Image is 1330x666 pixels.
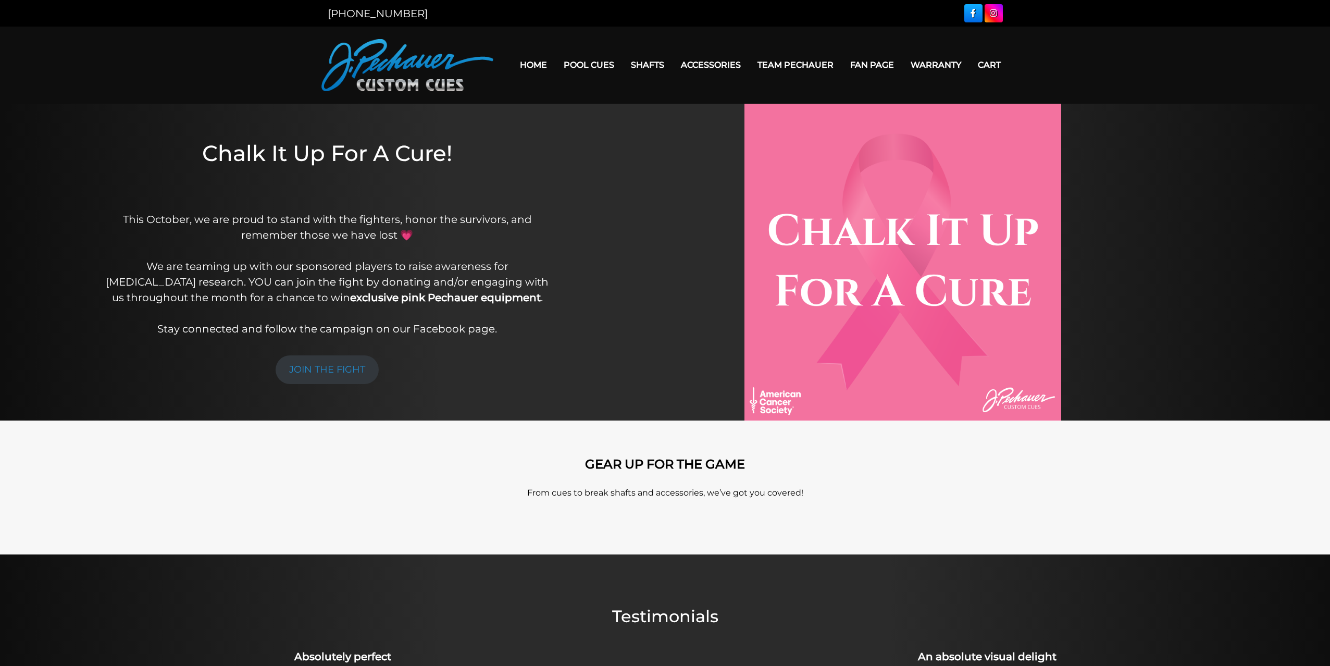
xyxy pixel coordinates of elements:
strong: exclusive pink Pechauer equipment [350,291,541,304]
a: Pool Cues [555,52,623,78]
a: Warranty [902,52,969,78]
h1: Chalk It Up For A Cure! [105,140,550,197]
h3: Absolutely perfect [27,649,660,664]
h3: An absolute visual delight [671,649,1304,664]
a: Accessories [673,52,749,78]
p: From cues to break shafts and accessories, we’ve got you covered! [368,487,962,499]
img: Pechauer Custom Cues [321,39,493,91]
a: [PHONE_NUMBER] [328,7,428,20]
a: Shafts [623,52,673,78]
a: JOIN THE FIGHT [276,355,379,384]
strong: GEAR UP FOR THE GAME [585,457,745,472]
a: Home [512,52,555,78]
a: Team Pechauer [749,52,842,78]
a: Fan Page [842,52,902,78]
a: Cart [969,52,1009,78]
p: This October, we are proud to stand with the fighters, honor the survivors, and remember those we... [105,212,550,337]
